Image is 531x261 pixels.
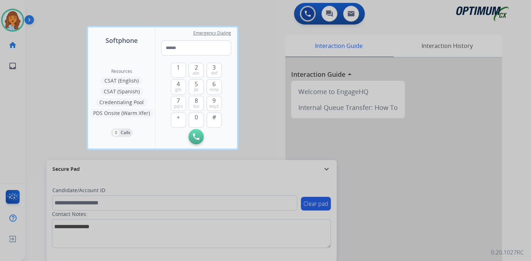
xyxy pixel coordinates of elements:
span: jkl [194,87,198,93]
button: CSAT (Spanish) [100,87,143,96]
p: 0 [113,129,119,136]
button: # [207,112,222,128]
span: # [212,113,216,121]
span: Resources [111,68,132,74]
button: 6mno [207,79,222,94]
button: 0Calls [111,128,133,137]
button: 3def [207,63,222,78]
p: Calls [121,129,130,136]
span: 6 [212,80,216,88]
button: 8tuv [189,96,204,111]
span: + [177,113,180,121]
button: 7pqrs [171,96,186,111]
span: 1 [177,63,180,72]
span: wxyz [209,103,219,109]
span: def [211,70,217,76]
button: + [171,112,186,128]
p: 0.20.1027RC [491,248,524,257]
button: 9wxyz [207,96,222,111]
span: 9 [212,96,216,105]
span: 8 [195,96,198,105]
button: 1 [171,63,186,78]
span: 0 [195,113,198,121]
span: 3 [212,63,216,72]
button: PDS Onsite (Warm Xfer) [90,109,154,118]
button: 0 [189,112,204,128]
span: abc [193,70,200,76]
span: Softphone [105,35,138,45]
span: Emergency Dialing [193,30,231,36]
span: ghi [175,87,181,93]
button: Credentialing Pool [96,98,147,107]
span: 2 [195,63,198,72]
span: mno [210,87,219,93]
span: 5 [195,80,198,88]
button: 4ghi [171,79,186,94]
button: 2abc [189,63,204,78]
button: 5jkl [189,79,204,94]
span: 7 [177,96,180,105]
span: tuv [193,103,199,109]
button: CSAT (English) [101,76,142,85]
span: 4 [177,80,180,88]
span: pqrs [174,103,183,109]
img: call-button [193,133,199,140]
